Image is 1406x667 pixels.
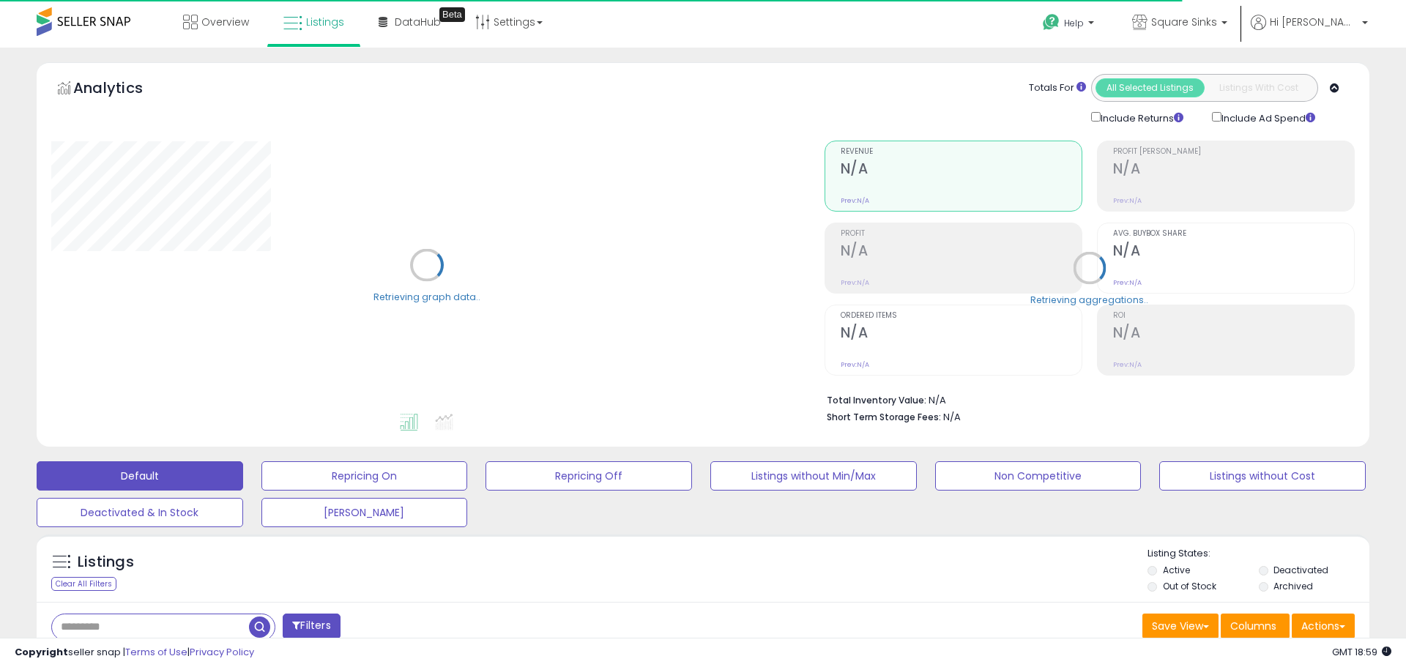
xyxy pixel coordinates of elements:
button: Listings without Cost [1159,461,1366,491]
h5: Analytics [73,78,171,102]
a: Hi [PERSON_NAME] [1251,15,1368,48]
button: All Selected Listings [1096,78,1205,97]
button: Listings without Min/Max [710,461,917,491]
div: Tooltip anchor [439,7,465,22]
div: seller snap | | [15,646,254,660]
div: Totals For [1029,81,1086,95]
div: Retrieving aggregations.. [1030,293,1148,306]
div: Retrieving graph data.. [373,290,480,303]
div: Include Ad Spend [1201,109,1339,126]
span: DataHub [395,15,441,29]
span: Square Sinks [1151,15,1217,29]
a: Help [1031,2,1109,48]
div: Include Returns [1080,109,1201,126]
button: Non Competitive [935,461,1142,491]
button: Repricing Off [486,461,692,491]
span: Listings [306,15,344,29]
span: Help [1064,17,1084,29]
i: Get Help [1042,13,1060,31]
span: Hi [PERSON_NAME] [1270,15,1358,29]
strong: Copyright [15,645,68,659]
button: Deactivated & In Stock [37,498,243,527]
span: Overview [201,15,249,29]
button: Listings With Cost [1204,78,1313,97]
button: Default [37,461,243,491]
button: [PERSON_NAME] [261,498,468,527]
button: Repricing On [261,461,468,491]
